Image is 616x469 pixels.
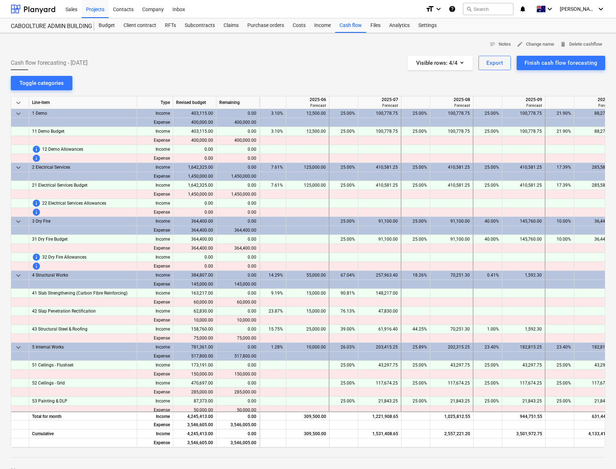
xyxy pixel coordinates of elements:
div: 25.89% [404,343,427,352]
span: This line-item cannot be forecasted before price for client is updated. To change this, contact y... [32,145,41,154]
div: 0.00 [219,235,256,244]
div: 90.81% [332,289,355,298]
span: 21 Electrical Services Budget [32,181,87,190]
div: 4,245,413.00 [173,429,216,438]
div: Visible rows : 4/4 [416,58,464,68]
div: 39.00% [332,325,355,334]
span: 51 Ceilings - Flushset [32,361,73,370]
div: 100,778.75 [361,127,398,136]
div: 173,191.00 [173,361,216,370]
div: 87,373.00 [173,397,216,406]
div: 7.61% [260,181,283,190]
div: 400,000.00 [216,118,260,127]
div: 257,963.40 [361,271,398,280]
div: 3,546,005.00 [216,420,260,429]
div: Expense [137,226,173,235]
div: 23.87% [260,307,283,316]
div: 150,000.00 [173,370,216,379]
a: Income [310,18,335,33]
div: 517,800.00 [216,352,260,361]
div: 44.25% [404,325,427,334]
div: 0.41% [476,271,499,280]
div: 60,000.00 [173,298,216,307]
div: 70,251.30 [433,271,470,280]
i: keyboard_arrow_down [597,5,605,13]
div: 3,546,005.00 [216,438,260,447]
div: 25.00% [332,181,355,190]
div: 15.75% [260,325,283,334]
div: 7.61% [260,163,283,172]
div: 364,400.00 [173,217,216,226]
div: Income [137,361,173,370]
div: 285,581.25 [577,163,614,172]
div: Expense [137,118,173,127]
div: Remaining [216,96,260,109]
div: Finish cash flow forecasting [525,58,597,68]
div: CABOOLTURE ADMIN BUILDING [11,23,86,30]
div: 0.00 [219,127,256,136]
div: 2025-10 [577,96,614,103]
div: 410,581.25 [433,163,470,172]
div: 0.00 [173,262,216,271]
div: 2025-06 [289,96,326,103]
div: Expense [137,370,173,379]
div: Files [366,18,385,33]
span: 4 Structural Works [32,271,68,280]
span: 43 Structural Steel & Roofing [32,325,87,334]
div: 3,546,605.00 [173,420,216,429]
div: 145,000.00 [173,280,216,289]
div: 88,278.75 [577,109,614,118]
div: 0.00 [219,325,256,334]
div: Cash flow [335,18,366,33]
div: 125,000.00 [289,181,326,190]
div: Cumulative [29,429,137,438]
div: 25.00% [404,181,427,190]
i: keyboard_arrow_down [434,5,443,13]
div: 285,000.00 [173,388,216,397]
span: This line-item cannot be forecasted before revised budget is updated [32,262,41,270]
a: Claims [219,18,243,33]
div: 0.00 [173,253,216,262]
span: edit [517,41,523,47]
div: Expense [137,136,173,145]
div: 10,000.00 [173,316,216,325]
div: 0.00 [216,271,260,280]
span: keyboard_arrow_down [14,163,23,172]
div: Expense [137,420,173,429]
div: 25.00% [332,127,355,136]
div: 182,815.25 [577,343,614,352]
a: Costs [288,18,310,33]
div: Expense [137,298,173,307]
div: 25.00% [404,109,427,118]
div: 17.39% [548,181,571,190]
div: 25.00% [332,235,355,244]
span: Change name [517,40,554,49]
span: 31 Dry Fire Budget [32,235,68,244]
div: Income [137,199,173,208]
div: 25.00% [404,163,427,172]
div: 14.29% [260,271,283,280]
div: 410,581.25 [361,163,398,172]
div: 1,450,000.00 [173,190,216,199]
div: 410,581.25 [505,163,542,172]
div: 100,778.75 [433,127,470,136]
span: 5 Internal Works [32,343,64,352]
span: Notes [489,40,511,49]
div: Income [137,289,173,298]
div: Income [137,379,173,388]
div: 1.00% [476,325,499,334]
div: Expense [137,316,173,325]
div: 18.26% [404,271,427,280]
div: Expense [137,334,173,343]
div: Income [137,253,173,262]
span: search [466,6,472,12]
a: Client contract [119,18,161,33]
a: Purchase orders [243,18,288,33]
div: 23.40% [548,343,571,352]
div: Expense [137,438,173,447]
div: 15,000.00 [289,289,326,298]
span: 2 Electrical Services [32,163,70,172]
div: 67.04% [332,271,355,280]
div: Expense [137,244,173,253]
